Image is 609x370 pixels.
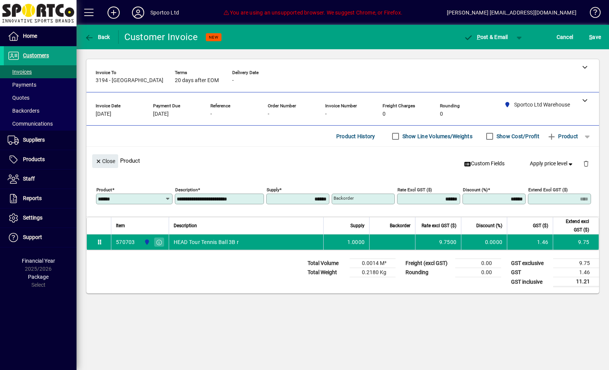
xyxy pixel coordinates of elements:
[210,111,212,117] span: -
[530,160,574,168] span: Apply price level
[557,31,573,43] span: Cancel
[4,228,77,247] a: Support
[422,221,456,230] span: Rate excl GST ($)
[543,129,582,143] button: Product
[553,259,599,268] td: 9.75
[83,30,112,44] button: Back
[461,157,508,171] button: Custom Fields
[350,259,396,268] td: 0.0014 M³
[4,189,77,208] a: Reports
[96,111,111,117] span: [DATE]
[589,34,592,40] span: S
[577,154,595,173] button: Delete
[77,30,119,44] app-page-header-button: Back
[461,234,507,250] td: 0.0000
[4,65,77,78] a: Invoices
[116,221,125,230] span: Item
[495,132,539,140] label: Show Cost/Profit
[175,78,219,84] span: 20 days after EOM
[401,132,472,140] label: Show Line Volumes/Weights
[96,78,163,84] span: 3194 - [GEOGRAPHIC_DATA]
[124,31,198,43] div: Customer Invoice
[577,160,595,167] app-page-header-button: Delete
[455,259,501,268] td: 0.00
[4,104,77,117] a: Backorders
[23,52,49,58] span: Customers
[174,238,239,246] span: HEAD Tour Tennis Ball 3B r
[558,217,589,234] span: Extend excl GST ($)
[440,111,443,117] span: 0
[464,34,508,40] span: ost & Email
[507,277,553,287] td: GST inclusive
[553,234,599,250] td: 9.75
[4,150,77,169] a: Products
[464,160,505,168] span: Custom Fields
[460,30,512,44] button: Post & Email
[23,33,37,39] span: Home
[232,78,234,84] span: -
[4,91,77,104] a: Quotes
[347,238,365,246] span: 1.0000
[325,111,327,117] span: -
[268,111,269,117] span: -
[126,6,150,19] button: Profile
[23,137,45,143] span: Suppliers
[507,259,553,268] td: GST exclusive
[23,156,45,162] span: Products
[8,121,53,127] span: Communications
[336,130,375,142] span: Product History
[350,221,365,230] span: Supply
[4,170,77,189] a: Staff
[507,268,553,277] td: GST
[420,238,456,246] div: 9.7500
[95,155,115,168] span: Close
[383,111,386,117] span: 0
[86,147,599,174] div: Product
[333,129,378,143] button: Product History
[4,78,77,91] a: Payments
[402,268,455,277] td: Rounding
[8,108,39,114] span: Backorders
[4,27,77,46] a: Home
[153,111,169,117] span: [DATE]
[116,238,135,246] div: 570703
[304,259,350,268] td: Total Volume
[476,221,502,230] span: Discount (%)
[142,238,151,246] span: Sportco Ltd Warehouse
[209,35,218,40] span: NEW
[533,221,548,230] span: GST ($)
[304,268,350,277] td: Total Weight
[22,258,55,264] span: Financial Year
[101,6,126,19] button: Add
[390,221,410,230] span: Backorder
[4,131,77,150] a: Suppliers
[507,234,553,250] td: 1.46
[584,2,599,26] a: Knowledge Base
[528,187,568,192] mat-label: Extend excl GST ($)
[447,6,576,19] div: [PERSON_NAME] [EMAIL_ADDRESS][DOMAIN_NAME]
[174,221,197,230] span: Description
[463,187,488,192] mat-label: Discount (%)
[23,195,42,201] span: Reports
[223,10,402,16] span: You are using an unsupported browser. We suggest Chrome, or Firefox.
[150,6,179,19] div: Sportco Ltd
[23,215,42,221] span: Settings
[555,30,575,44] button: Cancel
[28,274,49,280] span: Package
[267,187,279,192] mat-label: Supply
[397,187,432,192] mat-label: Rate excl GST ($)
[23,234,42,240] span: Support
[96,187,112,192] mat-label: Product
[4,208,77,228] a: Settings
[402,259,455,268] td: Freight (excl GST)
[589,31,601,43] span: ave
[587,30,603,44] button: Save
[4,117,77,130] a: Communications
[334,196,354,201] mat-label: Backorder
[350,268,396,277] td: 0.2180 Kg
[547,130,578,142] span: Product
[455,268,501,277] td: 0.00
[92,154,118,168] button: Close
[23,176,35,182] span: Staff
[527,157,577,171] button: Apply price level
